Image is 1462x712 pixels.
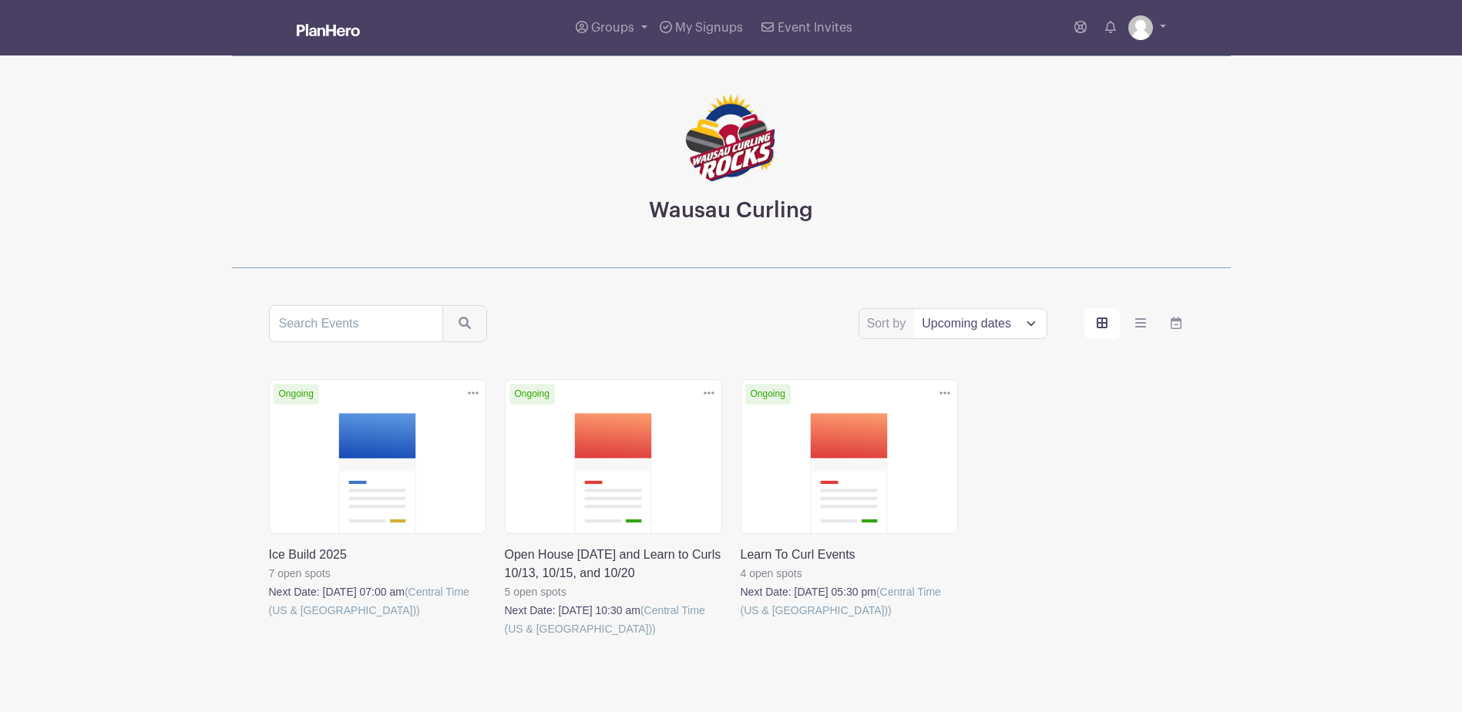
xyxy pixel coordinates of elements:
[1128,15,1153,40] img: default-ce2991bfa6775e67f084385cd625a349d9dcbb7a52a09fb2fda1e96e2d18dcdb.png
[591,22,634,34] span: Groups
[297,24,360,36] img: logo_white-6c42ec7e38ccf1d336a20a19083b03d10ae64f83f12c07503d8b9e83406b4c7d.svg
[778,22,852,34] span: Event Invites
[685,93,778,186] img: logo-1.png
[867,314,911,333] label: Sort by
[269,305,443,342] input: Search Events
[675,22,743,34] span: My Signups
[1084,308,1194,339] div: order and view
[649,198,813,224] h3: Wausau Curling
